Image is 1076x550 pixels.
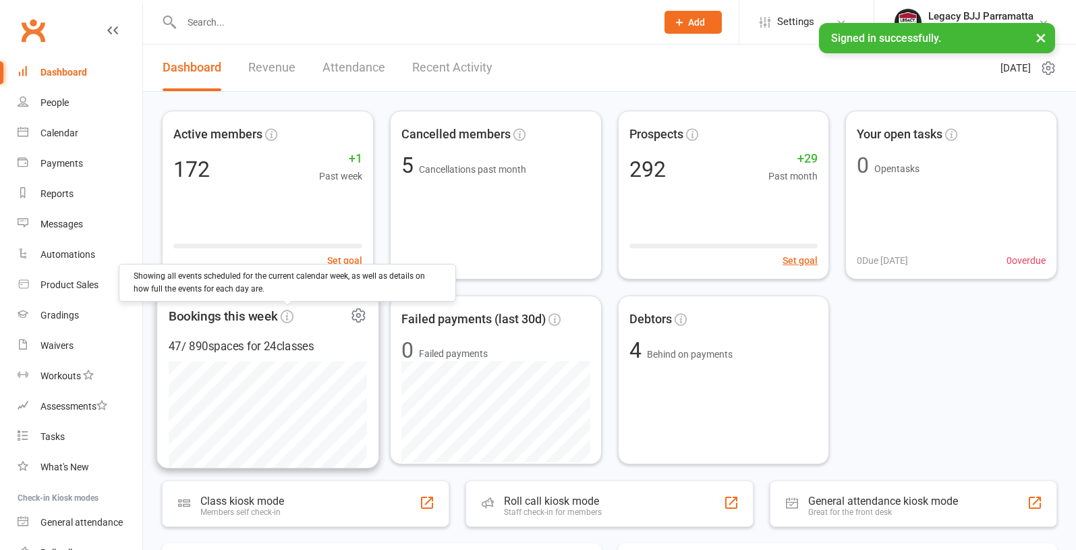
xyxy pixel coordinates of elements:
a: Workouts [18,361,142,391]
a: Tasks [18,422,142,452]
div: 292 [629,159,666,180]
div: Calendar [40,128,78,138]
div: Tasks [40,431,65,442]
a: People [18,88,142,118]
div: 47 / 890 spaces for 24 classes [169,337,367,356]
div: Messages [40,219,83,229]
div: General attendance kiosk mode [808,495,958,507]
div: Great for the front desk [808,507,958,517]
a: Assessments [18,391,142,422]
span: Settings [777,7,814,37]
span: 0 overdue [1007,253,1046,268]
span: +1 [319,149,362,169]
div: Dashboard [40,67,87,78]
a: Dashboard [18,57,142,88]
a: Automations [18,240,142,270]
a: Attendance [322,45,385,91]
div: Class kiosk mode [200,495,284,507]
a: Calendar [18,118,142,148]
div: Roll call kiosk mode [504,495,602,507]
div: Waivers [40,340,74,351]
span: Your open tasks [857,125,942,144]
span: Behind on payments [647,349,733,360]
span: Cancellations past month [419,164,526,175]
img: thumb_image1742356836.png [895,9,922,36]
span: Active members [173,125,262,144]
a: What's New [18,452,142,483]
div: 0 [401,339,414,361]
span: Failed payments (last 30d) [401,310,546,329]
div: People [40,97,69,108]
span: 5 [401,153,419,178]
span: Cancelled members [401,125,511,144]
div: What's New [40,462,89,472]
span: 4 [629,337,647,363]
span: 0 Due [DATE] [857,253,908,268]
a: Messages [18,209,142,240]
div: Workouts [40,370,81,381]
button: Set goal [327,253,362,268]
button: Add [664,11,722,34]
a: Gradings [18,300,142,331]
a: Revenue [248,45,295,91]
div: 172 [173,159,210,180]
div: Reports [40,188,74,199]
a: Product Sales [18,270,142,300]
div: Members self check-in [200,507,284,517]
div: Gradings [40,310,79,321]
span: Signed in successfully. [831,32,941,45]
a: Clubworx [16,13,50,47]
div: 0 [857,155,869,176]
div: Product Sales [40,279,98,290]
a: Payments [18,148,142,179]
a: Reports [18,179,142,209]
span: [DATE] [1000,60,1031,76]
span: Prospects [629,125,683,144]
div: Legacy BJJ Parramatta [928,22,1033,34]
a: General attendance kiosk mode [18,507,142,538]
span: Past week [319,169,362,184]
a: Waivers [18,331,142,361]
input: Search... [177,13,647,32]
span: Bookings this week [169,306,278,326]
div: Automations [40,249,95,260]
div: Legacy BJJ Parramatta [928,10,1033,22]
a: Dashboard [163,45,221,91]
span: Failed payments [419,346,488,361]
span: Open tasks [874,163,919,174]
div: Payments [40,158,83,169]
div: Staff check-in for members [504,507,602,517]
a: Recent Activity [412,45,492,91]
span: Past month [768,169,818,184]
span: Debtors [629,310,672,329]
button: × [1029,23,1053,52]
button: Set goal [783,253,818,268]
span: +29 [768,149,818,169]
div: General attendance [40,517,123,528]
div: Assessments [40,401,107,412]
span: Add [688,17,705,28]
